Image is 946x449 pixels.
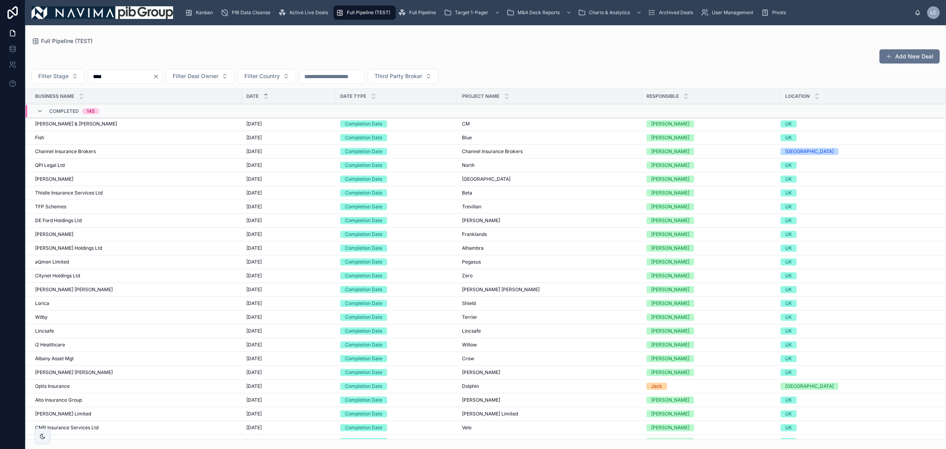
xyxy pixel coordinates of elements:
[772,9,786,16] span: Pivots
[345,162,382,169] div: Completion Date
[396,6,441,20] a: Full Pipeline
[35,397,82,403] span: Alto Insurance Group
[35,411,237,417] a: [PERSON_NAME] Limited
[345,134,382,141] div: Completion Date
[712,9,753,16] span: User Management
[340,162,453,169] a: Completion Date
[35,231,73,238] span: [PERSON_NAME]
[462,342,477,348] span: Willow
[780,410,936,417] a: UK
[780,272,936,279] a: UK
[368,69,438,84] button: Select Button
[462,135,637,141] a: Blue
[785,341,792,348] div: UK
[780,231,936,238] a: UK
[785,231,792,238] div: UK
[651,231,689,238] div: [PERSON_NAME]
[246,217,262,224] span: [DATE]
[35,231,237,238] a: [PERSON_NAME]
[246,162,331,168] a: [DATE]
[651,272,689,279] div: [PERSON_NAME]
[340,120,453,127] a: Completion Date
[35,369,113,376] span: [PERSON_NAME] [PERSON_NAME]
[35,245,237,251] a: [PERSON_NAME] Holdings Ltd
[49,108,79,114] span: Completed
[340,203,453,210] a: Completion Date
[246,259,331,265] a: [DATE]
[651,300,689,307] div: [PERSON_NAME]
[651,189,689,196] div: [PERSON_NAME]
[232,9,270,16] span: PIB Data Cleanse
[374,72,422,80] span: Third Party Broker
[780,355,936,362] a: UK
[462,355,474,362] span: Crow
[462,176,637,182] a: [GEOGRAPHIC_DATA]
[35,342,65,348] span: i2 Healthcare
[780,217,936,224] a: UK
[780,369,936,376] a: UK
[35,314,237,320] a: Wilby
[246,190,262,196] span: [DATE]
[340,134,453,141] a: Completion Date
[246,328,331,334] a: [DATE]
[780,245,936,252] a: UK
[246,355,331,362] a: [DATE]
[462,355,637,362] a: Crow
[345,410,382,417] div: Completion Date
[345,189,382,196] div: Completion Date
[35,397,237,403] a: Alto Insurance Group
[246,342,262,348] span: [DATE]
[35,135,44,141] span: Fish
[35,162,65,168] span: QPI Legal Ltd
[345,383,382,390] div: Completion Date
[246,176,262,182] span: [DATE]
[462,300,476,307] span: Shield
[340,314,453,321] a: Completion Date
[35,259,237,265] a: aQmen Limited
[345,327,382,335] div: Completion Date
[340,341,453,348] a: Completion Date
[785,397,792,404] div: UK
[246,286,262,293] span: [DATE]
[246,162,262,168] span: [DATE]
[340,397,453,404] a: Completion Date
[35,273,80,279] span: Citynet Holdings Ltd
[345,369,382,376] div: Completion Date
[785,176,792,183] div: UK
[35,121,237,127] a: [PERSON_NAME] & [PERSON_NAME]
[340,176,453,183] a: Completion Date
[646,231,776,238] a: [PERSON_NAME]
[345,397,382,404] div: Completion Date
[246,342,331,348] a: [DATE]
[340,327,453,335] a: Completion Date
[646,120,776,127] a: [PERSON_NAME]
[153,73,162,80] button: Clear
[196,9,213,16] span: Kanban
[246,411,262,417] span: [DATE]
[785,217,792,224] div: UK
[35,286,113,293] span: [PERSON_NAME] [PERSON_NAME]
[785,410,792,417] div: UK
[246,273,262,279] span: [DATE]
[785,203,792,210] div: UK
[166,69,235,84] button: Select Button
[246,204,262,210] span: [DATE]
[759,6,791,20] a: Pivots
[246,286,331,293] a: [DATE]
[651,314,689,321] div: [PERSON_NAME]
[246,204,331,210] a: [DATE]
[340,355,453,362] a: Completion Date
[785,134,792,141] div: UK
[246,121,262,127] span: [DATE]
[441,6,504,20] a: Target 1-Pager
[785,300,792,307] div: UK
[246,300,331,307] a: [DATE]
[651,120,689,127] div: [PERSON_NAME]
[35,383,70,389] span: Optis Insurance
[646,162,776,169] a: [PERSON_NAME]
[246,314,262,320] span: [DATE]
[246,397,262,403] span: [DATE]
[575,6,646,20] a: Charts & Analytics
[462,383,637,389] a: Dolphin
[646,176,776,183] a: [PERSON_NAME]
